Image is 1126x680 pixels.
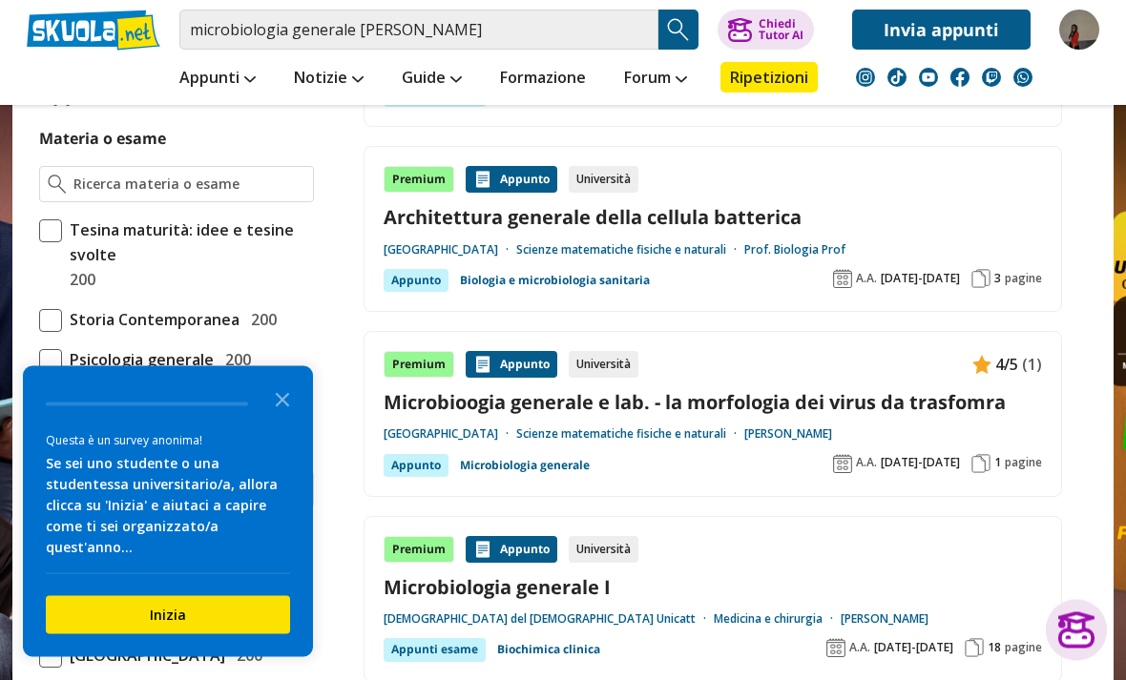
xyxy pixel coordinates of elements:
[384,352,454,379] div: Premium
[1005,456,1042,471] span: pagine
[460,270,650,293] a: Biologia e microbiologia sanitaria
[73,175,305,195] input: Ricerca materia o esame
[1059,10,1099,50] img: lucia_basile.01
[495,62,591,96] a: Formazione
[881,456,960,471] span: [DATE]-[DATE]
[62,268,95,293] span: 200
[384,427,516,443] a: [GEOGRAPHIC_DATA]
[972,356,991,375] img: Appunti contenuto
[39,129,166,150] label: Materia o esame
[497,639,600,662] a: Biochimica clinica
[218,348,251,373] span: 200
[384,612,714,628] a: [DEMOGRAPHIC_DATA] del [DEMOGRAPHIC_DATA] Unicatt
[994,272,1001,287] span: 3
[658,10,699,50] button: Search Button
[874,641,953,656] span: [DATE]-[DATE]
[384,575,1042,601] a: Microbiologia generale I
[289,62,368,96] a: Notizie
[995,353,1018,378] span: 4/5
[720,62,818,93] a: Ripetizioni
[243,308,277,333] span: 200
[516,427,744,443] a: Scienze matematiche fisiche e naturali
[263,380,302,418] button: Close the survey
[887,68,907,87] img: tiktok
[46,453,290,558] div: Se sei uno studente o una studentessa universitario/a, allora clicca su 'Inizia' e aiutaci a capi...
[881,272,960,287] span: [DATE]-[DATE]
[852,10,1031,50] a: Invia appunti
[62,308,240,333] span: Storia Contemporanea
[965,639,984,658] img: Pagine
[833,455,852,474] img: Anno accademico
[759,18,803,41] div: Chiedi Tutor AI
[466,352,557,379] div: Appunto
[718,10,814,50] button: ChiediTutor AI
[849,641,870,656] span: A.A.
[460,455,590,478] a: Microbiologia generale
[971,455,990,474] img: Pagine
[1005,272,1042,287] span: pagine
[664,15,693,44] img: Cerca appunti, riassunti o versioni
[619,62,692,96] a: Forum
[833,270,852,289] img: Anno accademico
[46,596,290,634] button: Inizia
[384,167,454,194] div: Premium
[384,455,448,478] div: Appunto
[971,270,990,289] img: Pagine
[384,205,1042,231] a: Architettura generale della cellula batterica
[473,171,492,190] img: Appunti contenuto
[116,82,148,108] span: 200
[1022,353,1042,378] span: (1)
[384,243,516,258] a: [GEOGRAPHIC_DATA]
[569,352,638,379] div: Università
[62,218,314,268] span: Tesina maturità: idee e tesine svolte
[466,537,557,564] div: Appunto
[466,167,557,194] div: Appunto
[856,456,877,471] span: A.A.
[397,62,467,96] a: Guide
[1005,641,1042,656] span: pagine
[982,68,1001,87] img: twitch
[569,167,638,194] div: Università
[473,541,492,560] img: Appunti contenuto
[950,68,970,87] img: facebook
[384,639,486,662] div: Appunti esame
[856,68,875,87] img: instagram
[919,68,938,87] img: youtube
[841,612,928,628] a: [PERSON_NAME]
[384,270,448,293] div: Appunto
[384,537,454,564] div: Premium
[48,175,66,195] img: Ricerca materia o esame
[856,272,877,287] span: A.A.
[994,456,1001,471] span: 1
[714,612,841,628] a: Medicina e chirurgia
[744,243,845,258] a: Prof. Biologia Prof
[473,356,492,375] img: Appunti contenuto
[175,62,261,96] a: Appunti
[23,366,313,657] div: Survey
[516,243,744,258] a: Scienze matematiche fisiche e naturali
[826,639,845,658] img: Anno accademico
[179,10,658,50] input: Cerca appunti, riassunti o versioni
[1013,68,1032,87] img: WhatsApp
[62,348,214,373] span: Psicologia generale
[744,427,832,443] a: [PERSON_NAME]
[384,390,1042,416] a: Microbioogia generale e lab. - la morfologia dei virus da trasfomra
[46,431,290,449] div: Questa è un survey anonima!
[569,537,638,564] div: Università
[988,641,1001,656] span: 18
